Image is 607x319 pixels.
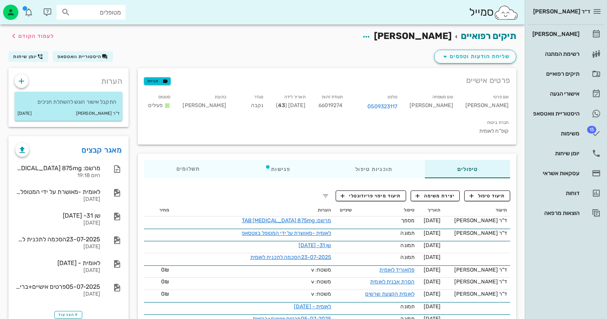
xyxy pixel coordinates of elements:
span: תמונה [400,242,414,249]
span: 0₪ [161,291,169,297]
a: רשימת המתנה [528,45,604,63]
div: ד"ר [PERSON_NAME] [447,266,507,274]
span: משטח: v [311,278,331,285]
span: תשלומים [176,166,200,172]
span: תמונה [400,303,414,310]
span: [DATE] [424,278,441,285]
a: 0509323117 [367,103,397,111]
span: תגיות [147,78,167,85]
small: ד"ר [PERSON_NAME] [76,109,119,118]
a: לאומית הקצעת שרשים [365,291,414,297]
button: תיעוד מיפוי פריודונטלי [336,190,406,201]
a: תיקים רפואיים [528,65,604,83]
span: [DATE] [424,254,441,260]
a: הסרת אבנית לאומית [370,278,414,285]
button: שליחת הודעות וטפסים [434,50,516,63]
button: תיעוד טיפול [464,190,510,201]
span: תיעוד טיפול [470,192,505,199]
button: לעמוד הקודם [9,29,54,43]
span: תג [23,6,27,11]
th: טיפול [355,204,418,216]
small: שם פרטי [493,94,509,99]
span: [DATE] [424,242,441,249]
div: משימות [531,130,579,137]
span: 0₪ [161,267,169,273]
a: [PERSON_NAME] [528,25,604,43]
a: מאגר קבצים [82,144,122,156]
div: הוצאות מרפאה [531,210,579,216]
span: מסמך [401,217,414,224]
div: ד"ר [PERSON_NAME] [447,290,507,298]
div: היום 19:18 [15,173,100,179]
div: רשימת המתנה [531,51,579,57]
span: שליחת הודעות וטפסים [441,52,510,61]
span: משטח: v [311,267,331,273]
div: [PERSON_NAME] [403,91,459,117]
a: 23-07-2025הסכמה לתכנית לאומית [250,254,331,260]
th: הערות [172,204,334,216]
button: תגיות [144,77,171,85]
div: [DATE] [15,244,100,250]
span: [PERSON_NAME] [183,102,226,109]
div: אישורי הגעה [531,91,579,97]
button: הצג עוד [54,311,82,319]
div: דוחות [531,190,579,196]
span: פעילים [148,102,163,109]
div: [DATE] [15,267,100,274]
div: עסקאות אשראי [531,170,579,176]
div: שן 31- [DATE] [15,212,100,219]
th: תאריך [418,204,444,216]
span: [DATE] [424,303,441,310]
a: אישורי הגעה [528,85,604,103]
span: הצג עוד [58,312,78,317]
small: חברת ביטוח [487,120,509,125]
a: הוצאות מרפאה [528,204,604,222]
a: היסטוריית וואטסאפ [528,104,604,123]
a: מרשם: TAB [MEDICAL_DATA] 875mg [242,217,331,224]
div: [DATE] [15,220,100,226]
small: שם משפחה [432,94,453,99]
a: שן 31- [DATE] [299,242,331,249]
small: כתובת [215,94,226,99]
div: [PERSON_NAME] [459,91,515,117]
a: דוחות [528,184,604,202]
span: [DATE] [424,217,441,224]
img: SmileCloud logo [494,5,519,20]
th: תיעוד [444,204,510,216]
span: [DATE] ( ) [276,102,305,109]
div: פגישות [232,160,323,178]
p: התקבל אישור הוגש להשתלת חניכים [21,98,116,106]
div: יומן שיחות [531,150,579,156]
small: תאריך לידה [284,94,305,99]
small: מגדר [254,94,263,99]
span: תמונה [400,230,414,236]
button: יומן שיחות [8,51,48,62]
span: [DATE] [424,291,441,297]
small: תעודת זהות [322,94,343,99]
span: 66019274 [318,102,343,109]
div: לאומית - [DATE] [15,259,100,267]
div: [PERSON_NAME] [531,31,579,37]
span: היסטוריית וואטסאפ [57,54,102,59]
span: פרטים אישיים [466,74,510,86]
div: היסטוריית וואטסאפ [531,111,579,117]
div: 23-07-2025הסכמה לתכנית לאומית [15,236,100,243]
strong: 43 [278,102,285,109]
a: תגמשימות [528,124,604,143]
div: [DATE] [15,196,100,203]
div: ד"ר [PERSON_NAME] [447,229,507,237]
span: ד״ר [PERSON_NAME] [533,8,590,15]
span: 0₪ [161,278,169,285]
span: תמונה [400,254,414,260]
div: לאומית -מאושרת על ידי המטופל בווטסאפ [15,188,100,195]
small: סטטוס [158,94,171,99]
div: תוכניות טיפול [323,160,425,178]
div: תיקים רפואיים [531,71,579,77]
div: 05-07-2025פרטים אישיים+בריאות [15,283,100,290]
th: מחיר [144,204,173,216]
button: יצירת משימה [411,190,460,201]
span: יומן שיחות [13,54,37,59]
th: שיניים [335,204,355,216]
div: מרשם: TAB [MEDICAL_DATA] 875mg [15,164,100,172]
a: עסקאות אשראי [528,164,604,182]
